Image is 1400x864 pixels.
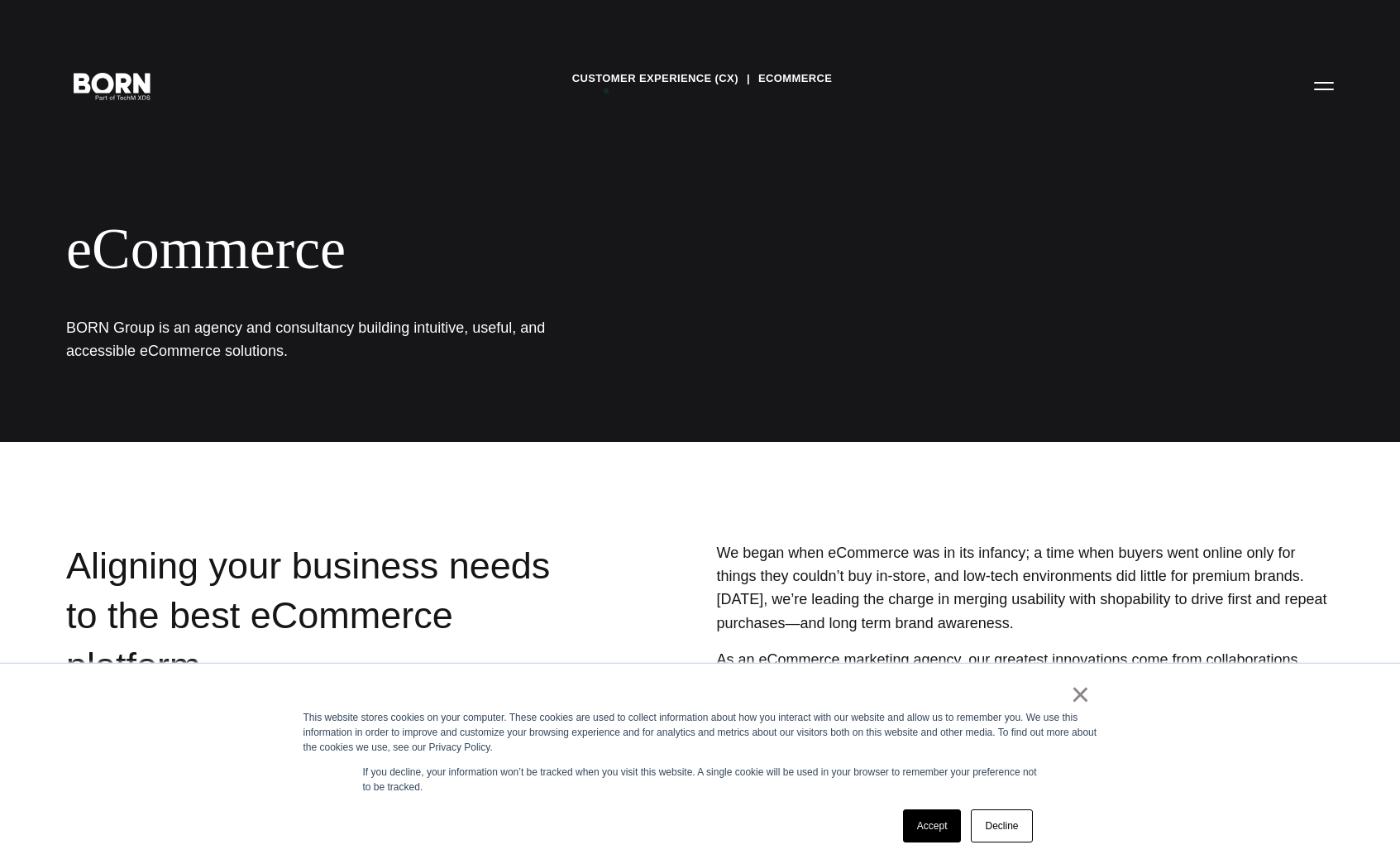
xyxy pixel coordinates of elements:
h1: BORN Group is an agency and consultancy building intuitive, useful, and accessible eCommerce solu... [66,316,562,362]
a: Decline [971,809,1032,842]
div: Aligning your business needs to the best eCommerce platform. [66,541,575,796]
a: × [1071,687,1091,702]
button: Open [1304,68,1344,103]
p: If you decline, your information won’t be tracked when you visit this website. A single cookie wi... [363,765,1038,794]
p: We began when eCommerce was in its infancy; a time when buyers went online only for things they c... [716,541,1334,635]
a: Customer Experience (CX) [572,66,738,91]
a: Accept [903,809,962,842]
a: eCommerce [758,66,832,91]
p: As an eCommerce marketing agency, our greatest innovations come from collaborations between our t... [716,648,1334,718]
div: eCommerce [66,215,1009,283]
div: This website stores cookies on your computer. These cookies are used to collect information about... [303,710,1097,755]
